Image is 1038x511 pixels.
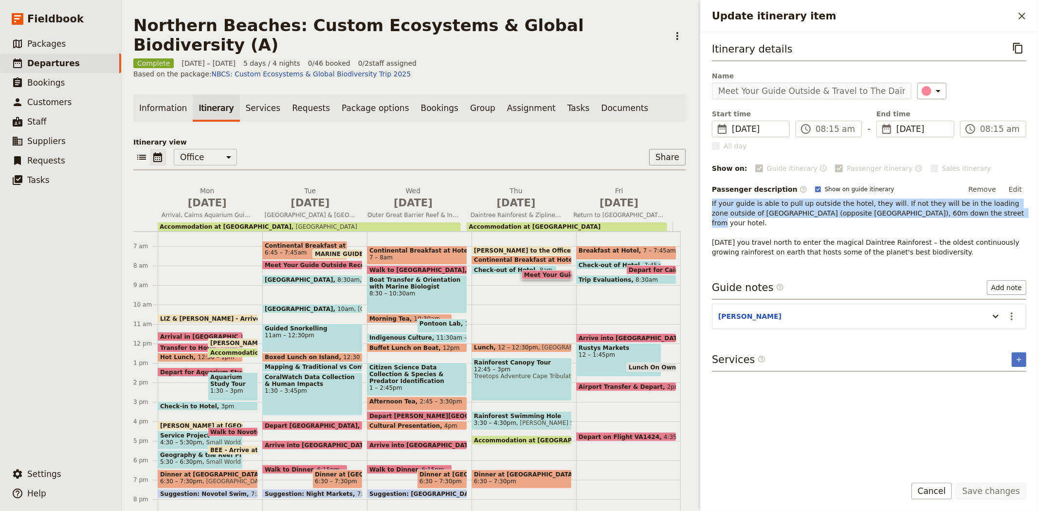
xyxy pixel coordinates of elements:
[414,315,440,322] span: 10:30am
[464,94,501,122] a: Group
[358,58,417,68] span: 0 / 2 staff assigned
[158,431,243,450] div: Service Project4:30 – 5:30pmSmall World Journeys
[265,422,362,429] span: Depart [GEOGRAPHIC_DATA]
[367,265,467,274] div: Walk to [GEOGRAPHIC_DATA]
[133,476,158,484] div: 7 pm
[337,306,354,312] span: 10am
[265,325,360,332] span: Guided Snorkelling
[474,344,498,351] span: Lunch
[712,42,793,56] h3: Itinerary details
[923,85,944,97] div: ​
[265,354,343,361] span: Boxed Lunch on Island
[27,58,80,68] span: Departures
[210,340,298,346] span: [PERSON_NAME] to Hides
[265,387,360,394] span: 1:30 – 3:45pm
[474,437,610,443] span: Accommodation at [GEOGRAPHIC_DATA]
[133,16,663,55] h1: Northern Beaches: Custom Ecosystems & Global Biodiversity (A)
[158,470,258,489] div: Dinner at [GEOGRAPHIC_DATA]6:30 – 7:30pm[GEOGRAPHIC_DATA]
[758,355,765,367] span: ​
[158,211,257,219] span: Arrival, Cairns Aquarium Guided Study Tour, Service Project and Geography & The Reef Presentation
[208,338,258,347] div: [PERSON_NAME] to Hides
[369,442,479,448] span: Arrive into [GEOGRAPHIC_DATA]
[712,184,807,194] label: Passenger description
[876,109,954,119] span: End time
[367,489,467,498] div: Suggestion: [GEOGRAPHIC_DATA]
[357,491,380,497] span: 7:30pm
[160,345,220,351] span: Transfer to Hotel
[718,311,782,321] button: [PERSON_NAME]
[265,332,360,339] span: 11am – 12:30pm
[626,363,676,372] div: Lunch On Own
[474,478,516,485] span: 6:30 – 7:30pm
[576,275,676,284] div: Trip Evaluations8:30am
[579,335,689,341] span: Arrive into [GEOGRAPHIC_DATA]
[160,478,202,485] span: 6:30 – 7:30pm
[1010,40,1026,56] button: Copy itinerary item
[576,260,661,270] div: Check-out of Hotel7:45am
[27,489,46,498] span: Help
[369,422,444,429] span: Cultural Presentation
[369,398,420,405] span: Afternoon Tea
[27,97,72,107] span: Customers
[286,94,336,122] a: Requests
[158,421,243,430] div: [PERSON_NAME] at [GEOGRAPHIC_DATA]
[312,470,363,489] div: Dinner at [GEOGRAPHIC_DATA]6:30 – 7:30pm
[369,254,393,261] span: 7 – 8am
[221,403,235,409] span: 3pm
[669,28,686,44] button: Actions
[27,175,50,185] span: Tasks
[579,383,667,390] span: Airport Transfer & Depart
[261,186,364,222] button: Tue [DATE][GEOGRAPHIC_DATA] & [GEOGRAPHIC_DATA]
[265,196,356,210] span: [DATE]
[262,465,347,474] div: Walk to Dinner6:15pm
[133,340,158,347] div: 12 pm
[27,469,61,479] span: Settings
[369,364,465,384] span: Citizen Science Data Collection & Species & Predator Identification
[198,354,234,361] span: 12:30 – 1pm
[474,420,516,426] span: 3:30 – 4:30pm
[364,186,467,222] button: Wed [DATE]Outer Great Barrier Reef & Indigenous Culture
[265,249,307,256] span: 6:45 – 7:45am
[369,384,465,391] span: 1 – 2:45pm
[474,373,569,380] span: Treetops Adventure Cape Tribulation
[472,343,572,352] div: Lunch12 – 12:30pm[GEOGRAPHIC_DATA]
[419,478,462,485] span: 6:30 – 7:30pm
[956,483,1026,499] button: Save changes
[265,364,472,370] span: Mapping & Traditional vs Contemporary Management Activity
[265,306,337,312] span: [GEOGRAPHIC_DATA]
[27,39,66,49] span: Packages
[262,489,363,498] div: Suggestion: Night Markets7:30pm
[444,422,457,429] span: 4pm
[800,185,807,193] span: ​
[576,382,676,391] div: Airport Transfer & Depart2pm
[712,9,1014,23] h2: Update itinerary item
[467,186,570,222] button: Thu [DATE]Daintree Rainforest & Zipline Canopy Tour
[716,123,728,135] span: ​
[202,478,268,485] span: [GEOGRAPHIC_DATA]
[576,333,676,343] div: Arrive into [GEOGRAPHIC_DATA]
[158,332,243,341] div: Arrival in [GEOGRAPHIC_DATA]
[262,363,363,372] div: Mapping & Traditional vs Contemporary Management Activity
[469,223,601,230] span: Accommodation at [GEOGRAPHIC_DATA]
[158,222,461,231] div: Accommodation at [GEOGRAPHIC_DATA][GEOGRAPHIC_DATA]
[160,333,265,340] span: Arrival in [GEOGRAPHIC_DATA]
[868,123,871,137] span: -
[471,186,562,210] h2: Thu
[133,418,158,425] div: 4 pm
[265,262,418,268] span: Meet Your Guide Outside Reception & Depart
[644,262,667,268] span: 7:45am
[133,149,150,165] button: List view
[208,445,258,455] div: BEE - Arrive at [GEOGRAPHIC_DATA]
[367,343,467,352] div: Buffet Lunch on Boat12pm
[800,123,812,135] span: ​
[133,58,174,68] span: Complete
[265,466,317,473] span: Walk to Dinner
[419,320,465,327] span: Pontoon Lab
[158,222,673,231] div: Accommodation at [GEOGRAPHIC_DATA][GEOGRAPHIC_DATA]Accommodation at [GEOGRAPHIC_DATA]
[210,387,255,394] span: 1:30 – 3pm
[369,276,465,290] span: Boat Transfer & Orientation with Marine Biologist
[265,491,357,497] span: Suggestion: Night Markets
[162,186,253,210] h2: Mon
[917,83,947,99] button: ​
[133,359,158,367] div: 1 pm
